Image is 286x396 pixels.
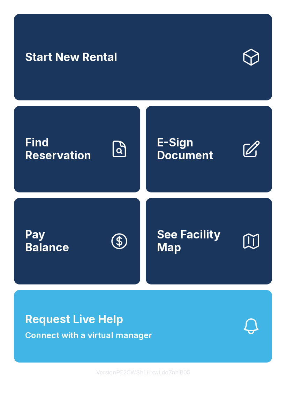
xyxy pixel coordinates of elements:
span: Connect with a virtual manager [25,329,152,342]
a: PayBalance [14,198,140,284]
span: Pay Balance [25,228,69,254]
a: Start New Rental [14,14,272,100]
button: See Facility Map [146,198,272,284]
span: Start New Rental [25,51,117,64]
span: See Facility Map [157,228,236,254]
a: E-Sign Document [146,106,272,192]
a: Find Reservation [14,106,140,192]
span: E-Sign Document [157,136,236,162]
button: Request Live HelpConnect with a virtual manager [14,290,272,363]
span: Request Live Help [25,311,123,328]
button: VersionPE2CWShLHxwLdo7nhiB05 [91,363,196,382]
span: Find Reservation [25,136,104,162]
